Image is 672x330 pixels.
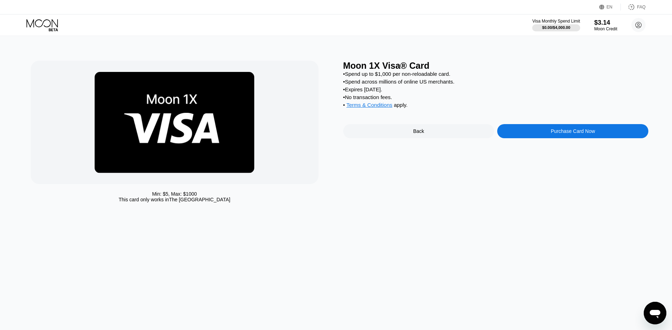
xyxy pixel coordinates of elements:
div: • Expires [DATE]. [343,86,649,92]
span: Terms & Conditions [346,102,392,108]
div: $3.14 [594,19,617,26]
div: Min: $ 5 , Max: $ 1000 [152,191,197,197]
div: EN [599,4,621,11]
div: Back [413,128,424,134]
div: $3.14Moon Credit [594,19,617,31]
iframe: Button to launch messaging window [644,302,666,324]
div: This card only works in The [GEOGRAPHIC_DATA] [119,197,230,202]
div: FAQ [621,4,646,11]
div: • apply . [343,102,649,110]
div: • No transaction fees. [343,94,649,100]
div: Purchase Card Now [551,128,595,134]
div: FAQ [637,5,646,10]
div: $0.00 / $4,000.00 [542,25,570,30]
div: EN [607,5,613,10]
div: Back [343,124,494,138]
div: Moon 1X Visa® Card [343,61,649,71]
div: Purchase Card Now [497,124,648,138]
div: • Spend across millions of online US merchants. [343,79,649,85]
div: Visa Monthly Spend Limit [532,19,580,24]
div: Moon Credit [594,26,617,31]
div: Terms & Conditions [346,102,392,110]
div: Visa Monthly Spend Limit$0.00/$4,000.00 [532,19,580,31]
div: • Spend up to $1,000 per non-reloadable card. [343,71,649,77]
